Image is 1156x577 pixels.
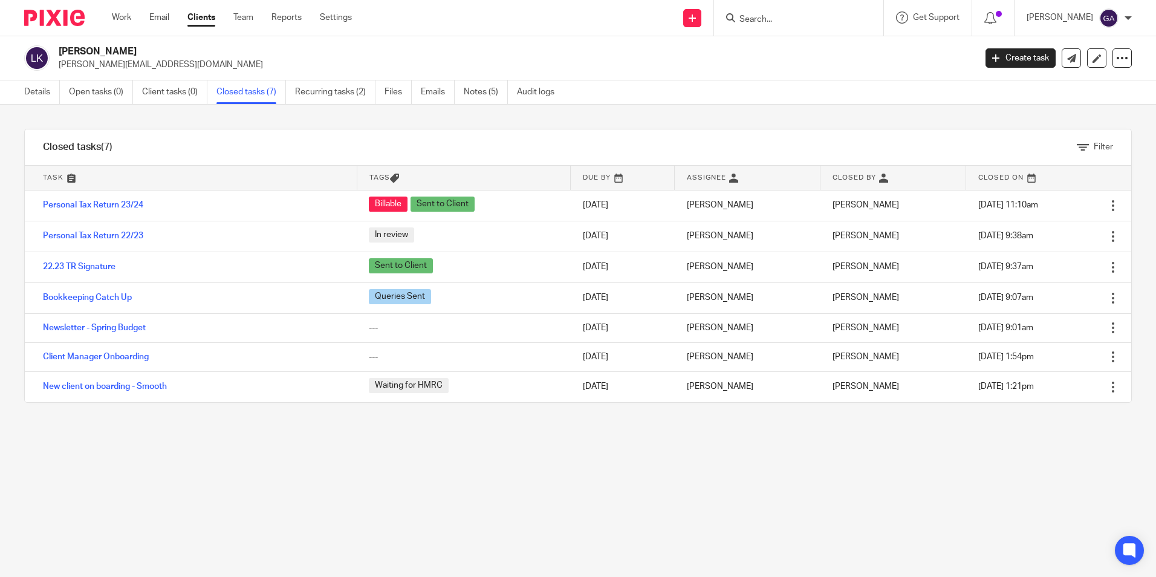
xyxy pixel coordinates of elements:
span: [DATE] 9:37am [978,262,1033,271]
a: Personal Tax Return 22/23 [43,232,143,240]
a: Settings [320,11,352,24]
a: Details [24,80,60,104]
a: Client tasks (0) [142,80,207,104]
span: Get Support [913,13,960,22]
span: [PERSON_NAME] [833,382,899,391]
span: Sent to Client [411,197,475,212]
td: [DATE] [571,190,675,221]
span: Filter [1094,143,1113,151]
td: [DATE] [571,282,675,313]
a: Client Manager Onboarding [43,353,149,361]
span: In review [369,227,414,243]
a: Newsletter - Spring Budget [43,324,146,332]
span: Queries Sent [369,289,431,304]
td: [PERSON_NAME] [675,342,820,371]
a: Files [385,80,412,104]
td: [DATE] [571,342,675,371]
span: Billable [369,197,408,212]
td: [PERSON_NAME] [675,282,820,313]
img: svg%3E [24,45,50,71]
th: Tags [357,166,571,190]
td: [PERSON_NAME] [675,313,820,342]
img: svg%3E [1099,8,1119,28]
td: [PERSON_NAME] [675,371,820,402]
a: New client on boarding - Smooth [43,382,167,391]
span: [DATE] 1:54pm [978,353,1034,361]
span: [DATE] 11:10am [978,201,1038,209]
h2: [PERSON_NAME] [59,45,785,58]
a: Reports [271,11,302,24]
span: [DATE] 9:01am [978,324,1033,332]
td: [DATE] [571,371,675,402]
a: Clients [187,11,215,24]
div: --- [369,351,559,363]
span: [DATE] 9:07am [978,293,1033,302]
span: [PERSON_NAME] [833,324,899,332]
span: [DATE] 9:38am [978,232,1033,240]
a: Create task [986,48,1056,68]
a: Email [149,11,169,24]
span: [PERSON_NAME] [833,262,899,271]
span: [PERSON_NAME] [833,293,899,302]
div: --- [369,322,559,334]
span: Sent to Client [369,258,433,273]
td: [DATE] [571,313,675,342]
a: Personal Tax Return 23/24 [43,201,143,209]
a: Audit logs [517,80,563,104]
a: Team [233,11,253,24]
span: [PERSON_NAME] [833,201,899,209]
h1: Closed tasks [43,141,112,154]
td: [PERSON_NAME] [675,190,820,221]
input: Search [738,15,847,25]
a: Closed tasks (7) [216,80,286,104]
span: [PERSON_NAME] [833,232,899,240]
img: Pixie [24,10,85,26]
a: Bookkeeping Catch Up [43,293,132,302]
span: [DATE] 1:21pm [978,382,1034,391]
p: [PERSON_NAME] [1027,11,1093,24]
a: Work [112,11,131,24]
td: [PERSON_NAME] [675,221,820,252]
a: Emails [421,80,455,104]
span: Waiting for HMRC [369,378,449,393]
td: [DATE] [571,221,675,252]
a: Open tasks (0) [69,80,133,104]
p: [PERSON_NAME][EMAIL_ADDRESS][DOMAIN_NAME] [59,59,967,71]
td: [DATE] [571,252,675,282]
a: Recurring tasks (2) [295,80,375,104]
a: Notes (5) [464,80,508,104]
td: [PERSON_NAME] [675,252,820,282]
span: (7) [101,142,112,152]
a: 22.23 TR Signature [43,262,115,271]
span: [PERSON_NAME] [833,353,899,361]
